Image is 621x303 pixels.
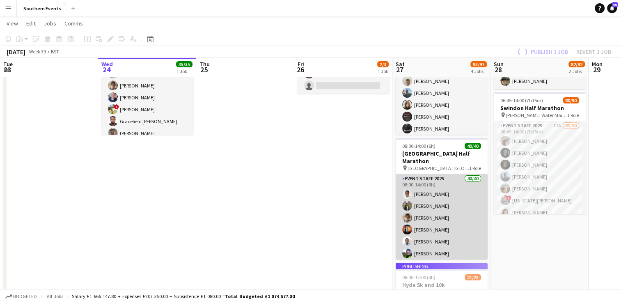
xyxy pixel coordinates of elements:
[493,65,504,74] span: 28
[494,92,586,214] app-job-card: 06:45-14:00 (7h15m)80/90Swindon Half Marathon [PERSON_NAME] Water Main Car Park1 RoleEvent Staff ...
[494,60,504,68] span: Sun
[61,18,86,29] a: Comms
[23,18,39,29] a: Edit
[469,165,481,171] span: 1 Role
[402,143,435,149] span: 08:00-14:00 (6h)
[377,61,389,67] span: 2/3
[13,294,37,299] span: Budgeted
[408,165,469,171] span: [GEOGRAPHIC_DATA] [GEOGRAPHIC_DATA]
[176,61,192,67] span: 35/35
[378,68,388,74] div: 1 Job
[396,138,488,259] app-job-card: 08:00-14:00 (6h)40/40[GEOGRAPHIC_DATA] Half Marathon [GEOGRAPHIC_DATA] [GEOGRAPHIC_DATA]1 RoleEve...
[3,18,21,29] a: View
[471,68,486,74] div: 4 Jobs
[45,293,65,299] span: All jobs
[101,60,113,68] span: Wed
[396,263,488,269] div: Publishing
[26,20,36,27] span: Edit
[4,292,38,301] button: Budgeted
[296,65,304,74] span: 26
[72,293,295,299] div: Salary £1 666 147.80 + Expenses £207 350.00 + Subsistence £1 080.00 =
[470,61,487,67] span: 93/97
[64,20,83,27] span: Comms
[567,112,579,118] span: 1 Role
[494,104,586,112] h3: Swindon Half Marathon
[506,112,567,118] span: [PERSON_NAME] Water Main Car Park
[568,61,585,67] span: 82/92
[27,48,48,55] span: Week 39
[506,195,511,200] span: !
[198,65,210,74] span: 25
[3,60,13,68] span: Tue
[44,20,56,27] span: Jobs
[396,60,405,68] span: Sat
[591,65,603,74] span: 29
[298,60,304,68] span: Fri
[100,65,113,74] span: 24
[569,68,584,74] div: 2 Jobs
[7,20,18,27] span: View
[114,104,119,109] span: !
[500,97,543,103] span: 06:45-14:00 (7h15m)
[17,0,68,16] button: Southern Events
[7,48,25,56] div: [DATE]
[51,48,59,55] div: BST
[592,60,603,68] span: Mon
[176,68,192,74] div: 1 Job
[394,65,405,74] span: 27
[465,143,481,149] span: 40/40
[396,150,488,165] h3: [GEOGRAPHIC_DATA] Half Marathon
[225,293,295,299] span: Total Budgeted £1 874 577.80
[199,60,210,68] span: Thu
[607,3,617,13] a: 35
[2,65,13,74] span: 23
[563,97,579,103] span: 80/90
[41,18,60,29] a: Jobs
[612,2,618,7] span: 35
